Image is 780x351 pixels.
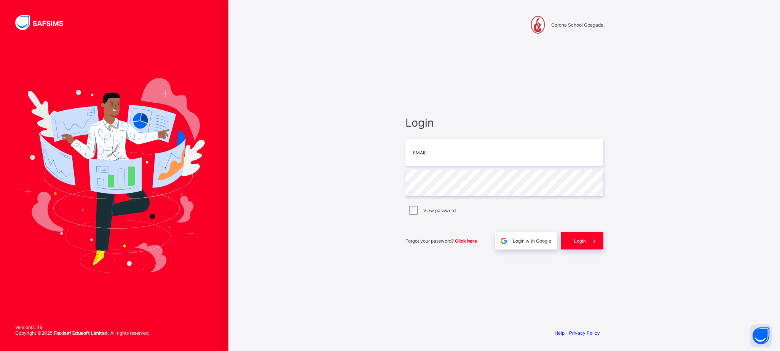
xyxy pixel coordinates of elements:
[499,237,508,245] img: google.396cfc9801f0270233282035f929180a.svg
[551,22,603,28] span: Corona School Gbagada
[555,330,565,336] a: Help
[15,15,72,30] img: SAFSIMS Logo
[15,330,150,336] span: Copyright © 2025 All rights reserved.
[569,330,600,336] a: Privacy Policy
[54,330,109,336] strong: Flexisaf Edusoft Limited.
[24,78,205,273] img: Hero Image
[15,324,150,330] span: Version 0.1.19
[405,238,477,244] span: Forgot your password?
[513,238,551,244] span: Login with Google
[405,116,603,129] span: Login
[423,208,456,213] label: View password
[574,238,586,244] span: Login
[750,324,772,347] button: Open asap
[455,238,477,244] a: Click here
